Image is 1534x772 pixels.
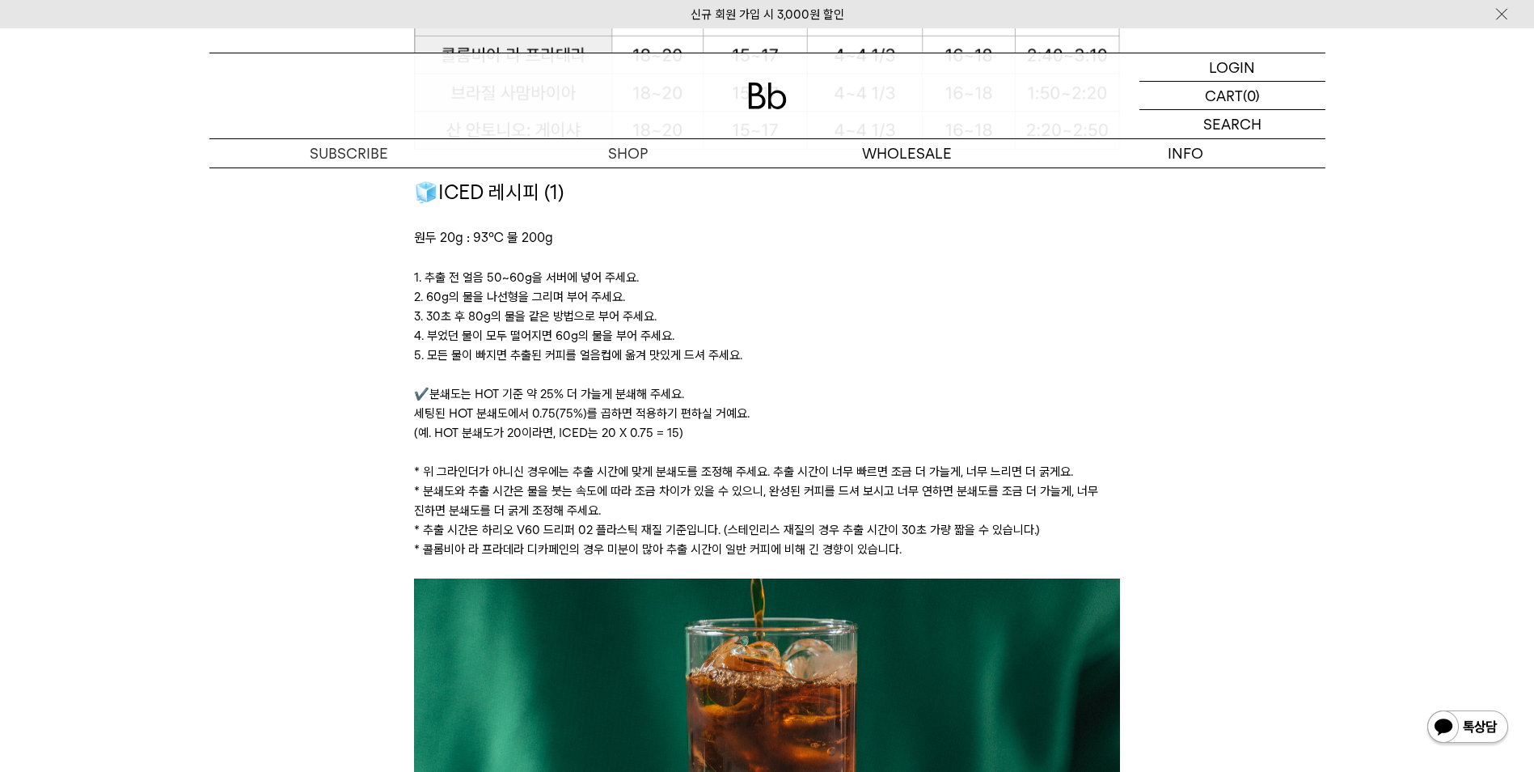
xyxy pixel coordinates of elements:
[414,481,1120,520] p: * 분쇄도와 추출 시간은 물을 붓는 속도에 따라 조금 차이가 있을 수 있으니, 완성된 커피를 드셔 보시고 너무 연하면 분쇄도를 조금 더 가늘게, 너무 진하면 분쇄도를 더 굵게...
[414,540,1120,559] p: * 콜롬비아 라 프라데라 디카페인의 경우 미분이 많아 추출 시간이 일반 커피에 비해 긴 경향이 있습니다.
[748,83,787,109] img: 로고
[414,520,1120,540] p: * 추출 시간은 하리오 V60 드리퍼 02 플라스틱 재질 기준입니다. (스테인리스 재질의 경우 추출 시간이 30초 가량 짧을 수 있습니다.)
[414,462,1120,481] p: * 위 그라인더가 아니신 경우에는 추출 시간에 맞게 분쇄도를 조정해 주세요. 추출 시간이 너무 빠르면 조금 더 가늘게, 너무 느리면 더 굵게요.
[1203,110,1261,138] p: SEARCH
[1243,82,1260,109] p: (0)
[414,346,1120,365] p: 5. 모든 물이 빠지면 추출된 커피를 얼음컵에 옮겨 맛있게 드셔 주세요.
[209,139,488,168] a: SUBSCRIBE
[414,180,564,204] span: 🧊ICED 레시피 (1)
[767,139,1046,168] p: WHOLESALE
[1426,709,1510,748] img: 카카오톡 채널 1:1 채팅 버튼
[1139,53,1325,82] a: LOGIN
[414,326,1120,346] p: 4. 부었던 물이 모두 떨어지면 60g의 물을 부어 주세요.
[414,230,553,245] span: 원두 20g : 93℃ 물 200g
[1139,82,1325,110] a: CART (0)
[414,384,1120,443] p: ✔️분쇄도는 HOT 기준 약 25% 더 가늘게 분쇄해 주세요. 세팅된 HOT 분쇄도에서 0.75(75%)를 곱하면 적용하기 편하실 거예요. (예. HOT 분쇄도가 20이라면,...
[691,7,844,22] a: 신규 회원 가입 시 3,000원 할인
[414,268,1120,287] p: 1. 추출 전 얼음 50~60g을 서버에 넣어 주세요.
[1209,53,1255,81] p: LOGIN
[488,139,767,168] a: SHOP
[1046,139,1325,168] p: INFO
[414,307,1120,326] p: 3. 30초 후 80g의 물을 같은 방법으로 부어 주세요.
[414,287,1120,307] p: 2. 60g의 물을 나선형을 그리며 부어 주세요.
[1205,82,1243,109] p: CART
